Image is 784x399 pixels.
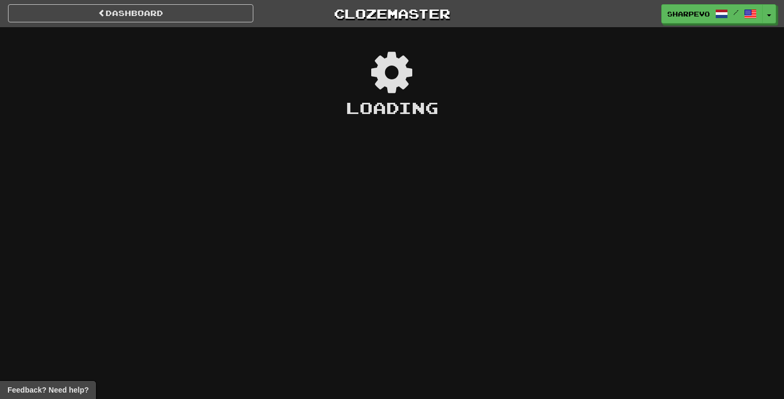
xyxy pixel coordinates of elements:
[269,4,515,23] a: Clozemaster
[8,4,253,22] a: Dashboard
[661,4,763,23] a: sharpevo /
[7,385,89,395] span: Open feedback widget
[733,9,739,16] span: /
[667,9,710,19] span: sharpevo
